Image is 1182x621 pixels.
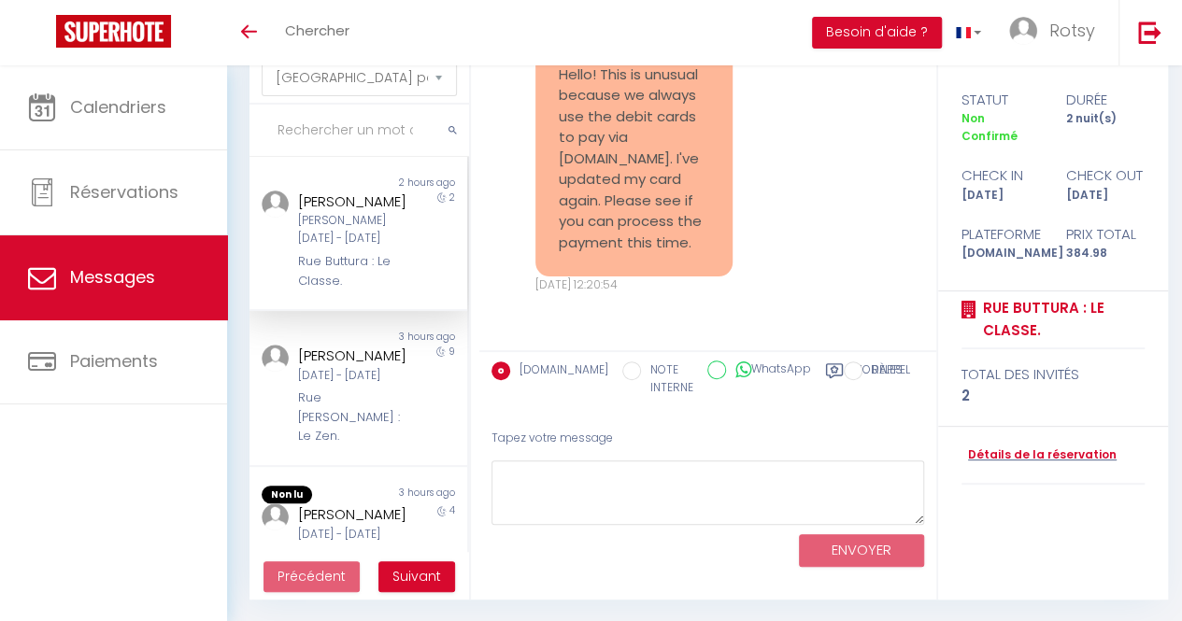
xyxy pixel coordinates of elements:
div: [PERSON_NAME][DATE] - [DATE] [298,212,413,247]
a: Détails de la réservation [961,446,1117,464]
span: 9 [449,345,455,359]
img: logout [1138,21,1161,44]
button: Next [378,561,455,593]
span: Suivant [392,567,441,586]
span: Paiements [70,349,158,373]
div: check in [949,164,1053,187]
div: [DATE] 12:20:54 [535,276,733,294]
label: WhatsApp [726,360,811,381]
div: Rue Buttura : Le Classe. [298,252,413,290]
button: Previous [263,561,360,593]
span: Calendriers [70,95,166,119]
div: Prix total [1053,223,1157,246]
span: 2 [449,191,455,205]
img: ... [1009,17,1037,45]
div: total des invités [961,363,1146,386]
span: Non lu [262,486,312,504]
div: 2 [961,385,1146,407]
div: [DATE] [949,187,1053,205]
div: 2 hours ago [358,176,466,191]
div: 3 hours ago [358,486,466,504]
span: Messages [70,265,155,289]
div: durée [1053,89,1157,111]
button: ENVOYER [799,534,924,567]
div: Rue [PERSON_NAME] : Le Zen. [298,388,413,445]
div: [DATE] - [DATE] [298,526,413,543]
span: Réservations [70,180,178,204]
pre: Hello! This is unusual because we always use the debit cards to pay via [DOMAIN_NAME]. I've updat... [559,64,710,254]
div: [DATE] - [DATE] [298,367,413,385]
div: [DOMAIN_NAME] [949,245,1053,262]
div: 384.98 [1053,245,1157,262]
div: 2 nuit(s) [1053,110,1157,146]
div: 3 hours ago [358,330,466,345]
div: [PERSON_NAME] [298,503,413,526]
div: Tapez votre message [491,416,924,461]
input: Rechercher un mot clé [249,105,469,157]
div: [PERSON_NAME] [298,191,413,213]
div: Plateforme [949,223,1053,246]
button: Besoin d'aide ? [812,17,942,49]
img: ... [262,191,289,218]
a: Rue Buttura : Le Classe. [976,297,1146,341]
div: statut [949,89,1053,111]
span: Chercher [285,21,349,40]
img: Super Booking [56,15,171,48]
div: [DATE] [1053,187,1157,205]
label: [DOMAIN_NAME] [510,361,608,382]
img: ... [262,345,289,372]
label: RAPPEL [862,361,910,382]
div: Imp. Bergerie 301-T4 [298,548,413,586]
img: ... [262,503,289,530]
button: Ouvrir le widget de chat LiveChat [15,7,71,64]
span: Rotsy [1049,19,1095,42]
span: 4 [449,503,455,517]
span: Précédent [278,567,346,586]
div: [PERSON_NAME] [298,345,413,367]
label: NOTE INTERNE [641,361,693,397]
div: check out [1053,164,1157,187]
span: Non Confirmé [961,110,1018,144]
